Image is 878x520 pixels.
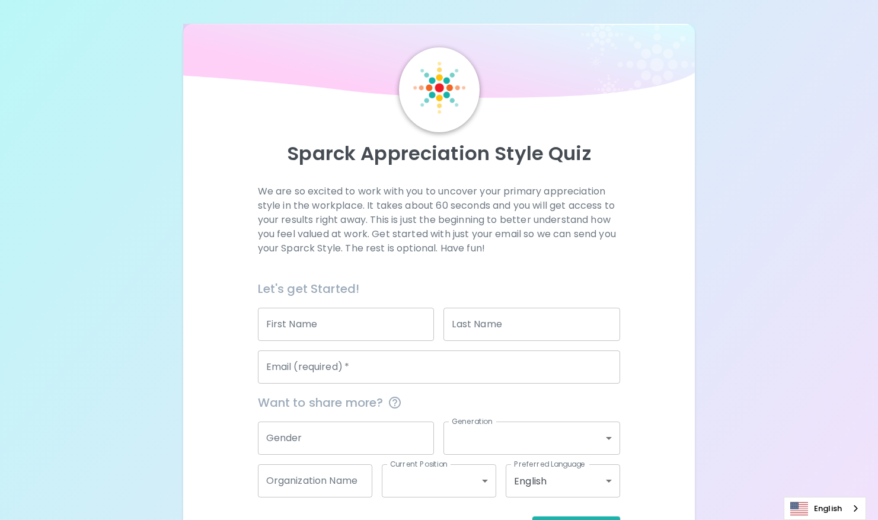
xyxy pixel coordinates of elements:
a: English [784,497,866,519]
div: English [506,464,620,497]
span: Want to share more? [258,393,621,412]
img: Sparck Logo [413,62,465,114]
aside: Language selected: English [784,497,866,520]
img: wave [183,24,695,104]
p: Sparck Appreciation Style Quiz [197,142,681,165]
label: Current Position [390,459,448,469]
div: Language [784,497,866,520]
p: We are so excited to work with you to uncover your primary appreciation style in the workplace. I... [258,184,621,256]
label: Preferred Language [514,459,585,469]
h6: Let's get Started! [258,279,621,298]
label: Generation [452,416,493,426]
svg: This information is completely confidential and only used for aggregated appreciation studies at ... [388,395,402,410]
